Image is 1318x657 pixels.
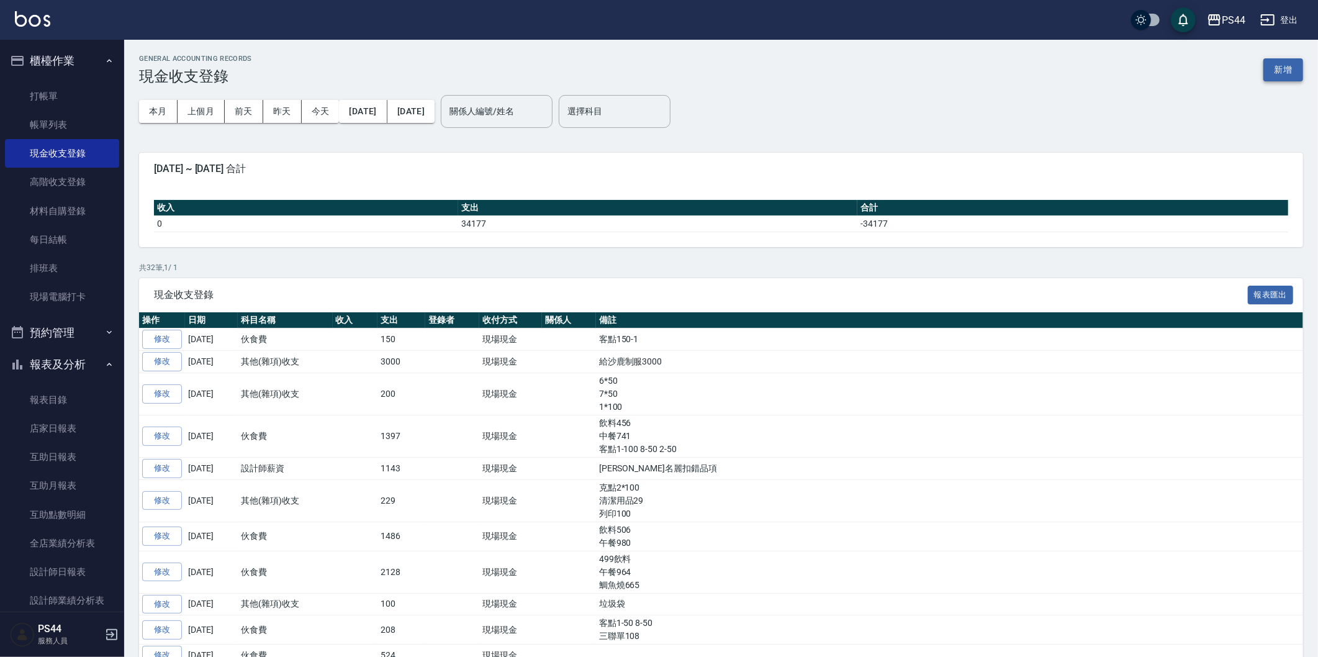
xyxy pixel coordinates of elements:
td: 0 [154,215,458,232]
a: 修改 [142,330,182,349]
a: 互助日報表 [5,443,119,471]
td: 現場現金 [479,479,542,522]
a: 修改 [142,595,182,614]
a: 排班表 [5,254,119,283]
td: 飲料506 午餐980 [596,522,1303,551]
td: [DATE] [185,522,238,551]
td: 現場現金 [479,593,542,615]
td: 1397 [377,415,425,457]
a: 報表匯出 [1248,288,1294,300]
td: 150 [377,328,425,351]
td: 現場現金 [479,328,542,351]
td: 其他(雜項)收支 [238,479,333,522]
a: 修改 [142,384,182,404]
td: 6*50 7*50 1*100 [596,373,1303,415]
td: 伙食費 [238,551,333,593]
button: 上個月 [178,100,225,123]
td: 現場現金 [479,551,542,593]
td: [DATE] [185,593,238,615]
button: 報表匯出 [1248,286,1294,305]
td: 伙食費 [238,415,333,457]
button: 新增 [1263,58,1303,81]
td: 1143 [377,457,425,479]
button: 預約管理 [5,317,119,349]
button: 本月 [139,100,178,123]
a: 修改 [142,459,182,478]
h2: GENERAL ACCOUNTING RECORDS [139,55,252,63]
a: 新增 [1263,63,1303,75]
a: 每日結帳 [5,225,119,254]
a: 互助月報表 [5,471,119,500]
td: [DATE] [185,479,238,522]
th: 支出 [377,312,425,328]
span: 現金收支登錄 [154,289,1248,301]
a: 現金收支登錄 [5,139,119,168]
a: 互助點數明細 [5,501,119,529]
td: 229 [377,479,425,522]
td: [DATE] [185,615,238,645]
td: [DATE] [185,328,238,351]
th: 操作 [139,312,185,328]
th: 科目名稱 [238,312,333,328]
td: 現場現金 [479,522,542,551]
a: 修改 [142,352,182,371]
td: -34177 [857,215,1288,232]
button: 前天 [225,100,263,123]
a: 修改 [142,491,182,510]
a: 修改 [142,527,182,546]
a: 修改 [142,427,182,446]
td: 客點150-1 [596,328,1303,351]
td: [DATE] [185,457,238,479]
td: 100 [377,593,425,615]
td: [DATE] [185,551,238,593]
a: 帳單列表 [5,111,119,139]
td: 現場現金 [479,373,542,415]
td: 垃圾袋 [596,593,1303,615]
th: 收入 [333,312,378,328]
button: 今天 [302,100,340,123]
td: 伙食費 [238,328,333,351]
button: 報表及分析 [5,348,119,381]
h5: PS44 [38,623,101,635]
td: 給沙鹿制服3000 [596,351,1303,373]
a: 全店業績分析表 [5,529,119,558]
div: PS44 [1222,12,1245,28]
td: 設計師薪資 [238,457,333,479]
td: 1486 [377,522,425,551]
th: 支出 [458,200,857,216]
td: 客點1-50 8-50 三聯單108 [596,615,1303,645]
a: 設計師日報表 [5,558,119,586]
td: [DATE] [185,351,238,373]
td: 克點2*100 清潔用品29 列印100 [596,479,1303,522]
button: 櫃檯作業 [5,45,119,77]
td: [PERSON_NAME]名麗扣錯品項 [596,457,1303,479]
td: 其他(雜項)收支 [238,351,333,373]
td: 2128 [377,551,425,593]
td: 其他(雜項)收支 [238,593,333,615]
a: 店家日報表 [5,414,119,443]
img: Person [10,622,35,647]
th: 日期 [185,312,238,328]
button: 登出 [1255,9,1303,32]
td: 現場現金 [479,615,542,645]
td: 現場現金 [479,457,542,479]
button: PS44 [1202,7,1250,33]
td: 現場現金 [479,415,542,457]
button: 昨天 [263,100,302,123]
th: 收入 [154,200,458,216]
td: 499飲料 午餐964 鯛魚燒665 [596,551,1303,593]
img: Logo [15,11,50,27]
p: 服務人員 [38,635,101,646]
td: 其他(雜項)收支 [238,373,333,415]
button: [DATE] [387,100,435,123]
td: 34177 [458,215,857,232]
td: 200 [377,373,425,415]
h3: 現金收支登錄 [139,68,252,85]
a: 打帳單 [5,82,119,111]
a: 高階收支登錄 [5,168,119,196]
td: 伙食費 [238,522,333,551]
a: 設計師業績分析表 [5,586,119,615]
p: 共 32 筆, 1 / 1 [139,262,1303,273]
td: 3000 [377,351,425,373]
td: 伙食費 [238,615,333,645]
